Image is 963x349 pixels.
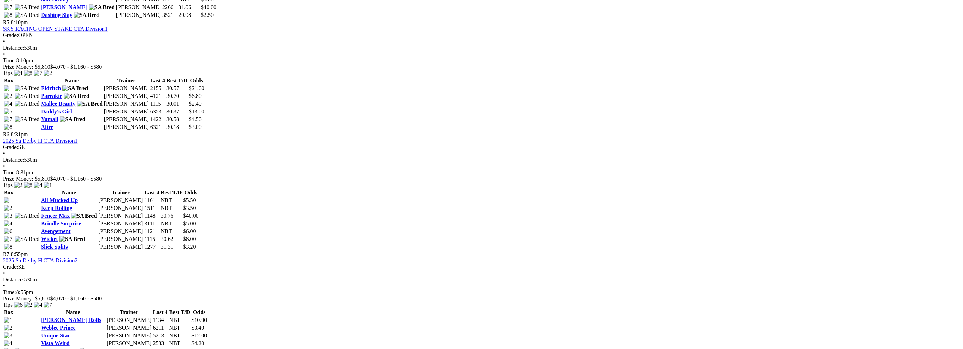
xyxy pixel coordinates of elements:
a: Slick Splits [41,244,68,250]
th: Trainer [104,77,149,84]
div: 8:10pm [3,57,960,64]
td: NBT [169,324,191,331]
a: 2025 Sa Derby H CTA Division1 [3,138,78,144]
td: 1121 [144,228,159,235]
td: [PERSON_NAME] [104,100,149,107]
td: 30.58 [166,116,188,123]
td: 6321 [150,124,165,131]
th: Name [40,309,106,316]
span: $2.40 [189,101,202,107]
img: SA Bred [15,12,40,18]
span: • [3,283,5,289]
a: Eldritch [41,85,61,91]
img: 7 [4,236,12,242]
span: $3.00 [189,124,202,130]
img: 8 [24,70,32,76]
td: 30.37 [166,108,188,115]
td: 1511 [144,205,159,212]
span: Time: [3,169,16,175]
td: [PERSON_NAME] [104,124,149,131]
img: SA Bred [74,12,100,18]
td: NBT [160,197,182,204]
img: 4 [4,220,12,227]
img: SA Bred [71,213,97,219]
div: Prize Money: $5,810 [3,295,960,302]
td: [PERSON_NAME] [98,197,143,204]
img: 8 [4,124,12,130]
img: 2 [14,182,23,188]
div: Prize Money: $5,810 [3,64,960,70]
td: NBT [160,205,182,212]
td: [PERSON_NAME] [98,228,143,235]
img: 4 [34,302,42,308]
div: SE [3,264,960,270]
span: Grade: [3,264,18,270]
span: Distance: [3,45,24,51]
img: 4 [4,101,12,107]
td: 1277 [144,243,159,250]
img: SA Bred [15,85,40,92]
td: 1115 [150,100,165,107]
td: [PERSON_NAME] [98,243,143,250]
img: 2 [24,302,32,308]
td: 1115 [144,236,159,243]
img: SA Bred [15,213,40,219]
span: $4,070 - $1,160 - $580 [50,64,102,70]
a: SKY RACING OPEN STAKE CTA Division1 [3,26,108,32]
a: Avengement [41,228,70,234]
td: NBT [169,317,191,324]
div: 8:55pm [3,289,960,295]
img: SA Bred [89,4,115,11]
span: $4,070 - $1,160 - $580 [50,176,102,182]
span: $6.00 [183,228,196,234]
img: 2 [4,205,12,211]
span: $40.00 [183,213,198,219]
a: Dashing Slay [41,12,72,18]
td: 31.31 [160,243,182,250]
img: 1 [4,85,12,92]
img: 7 [4,116,12,123]
span: $8.00 [183,236,196,242]
span: Grade: [3,144,18,150]
td: [PERSON_NAME] [104,116,149,123]
span: • [3,51,5,57]
span: $3.20 [183,244,196,250]
span: Time: [3,289,16,295]
img: 8 [4,244,12,250]
td: NBT [169,332,191,339]
td: 30.62 [160,236,182,243]
span: $4.50 [189,116,202,122]
img: SA Bred [62,85,88,92]
img: 1 [44,182,52,188]
th: Name [40,189,97,196]
a: Vista Weird [41,340,69,346]
img: 7 [34,70,42,76]
td: 29.98 [178,12,200,19]
img: SA Bred [15,236,40,242]
td: [PERSON_NAME] [104,93,149,100]
a: Unique Star [41,332,70,338]
span: • [3,38,5,44]
div: 8:31pm [3,169,960,176]
div: SE [3,144,960,150]
td: [PERSON_NAME] [106,340,152,347]
a: Daddy's Girl [41,108,72,114]
span: Tips [3,70,13,76]
img: 8 [4,12,12,18]
img: 6 [14,302,23,308]
td: 1134 [152,317,168,324]
th: Last 4 [152,309,168,316]
span: $13.00 [189,108,204,114]
a: [PERSON_NAME] [41,4,87,10]
td: [PERSON_NAME] [98,212,143,219]
th: Best T/D [169,309,191,316]
td: 3111 [144,220,159,227]
a: 2025 Sa Derby H CTA Division2 [3,257,78,263]
th: Trainer [106,309,152,316]
a: Wicket [41,236,58,242]
td: [PERSON_NAME] [98,205,143,212]
span: Box [4,189,13,195]
span: $4.20 [191,340,204,346]
td: [PERSON_NAME] [116,12,161,19]
img: SA Bred [15,116,40,123]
